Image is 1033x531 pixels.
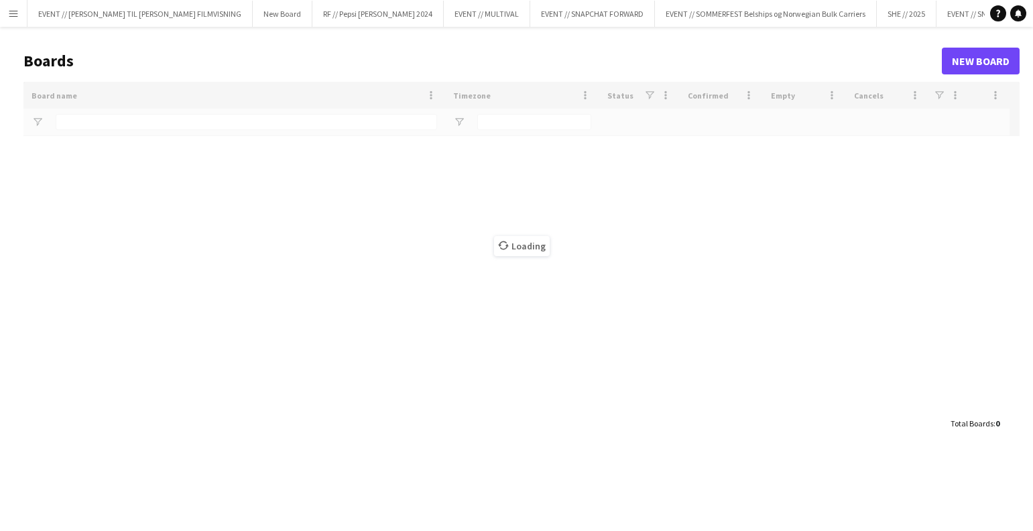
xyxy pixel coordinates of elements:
[312,1,444,27] button: RF // Pepsi [PERSON_NAME] 2024
[27,1,253,27] button: EVENT // [PERSON_NAME] TIL [PERSON_NAME] FILMVISNING
[877,1,936,27] button: SHE // 2025
[494,236,550,256] span: Loading
[951,410,999,436] div: :
[951,418,993,428] span: Total Boards
[942,48,1020,74] a: New Board
[655,1,877,27] button: EVENT // SOMMERFEST Belships og Norwegian Bulk Carriers
[444,1,530,27] button: EVENT // MULTIVAL
[253,1,312,27] button: New Board
[23,51,942,71] h1: Boards
[530,1,655,27] button: EVENT // SNAPCHAT FORWARD
[995,418,999,428] span: 0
